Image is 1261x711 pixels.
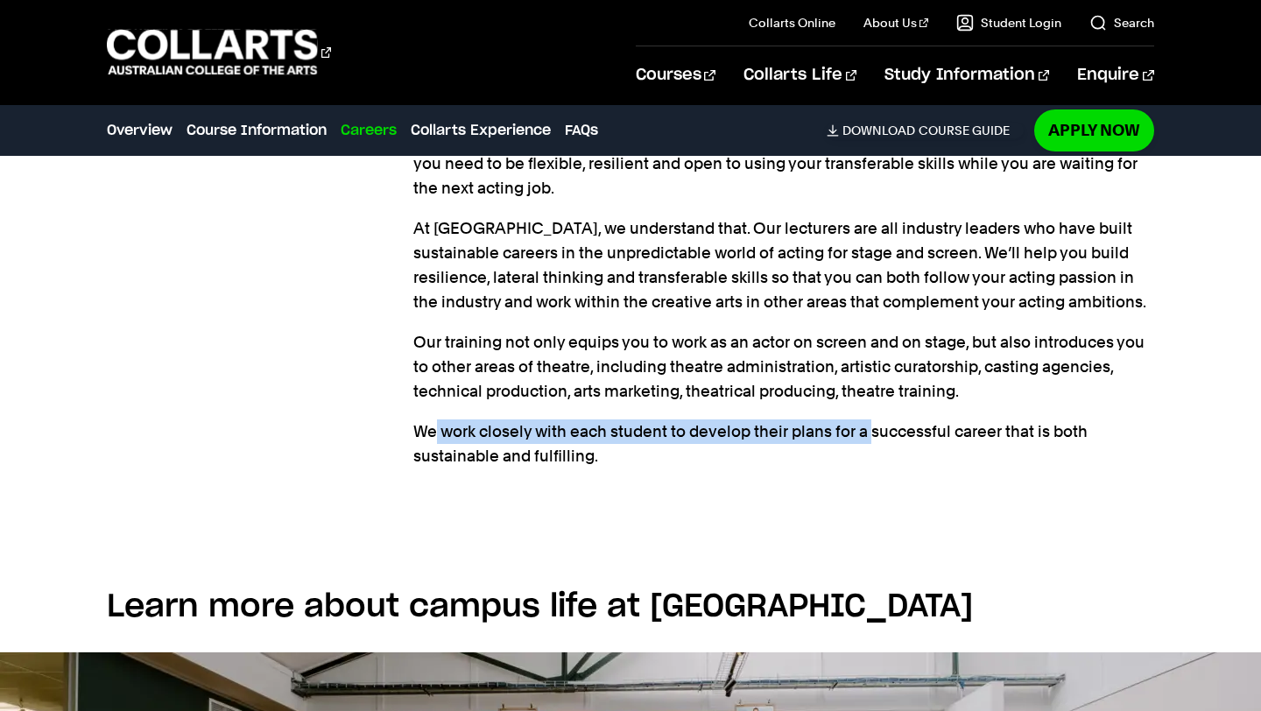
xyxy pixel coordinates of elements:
[863,14,928,32] a: About Us
[107,588,1153,626] h2: Learn more about campus life at [GEOGRAPHIC_DATA]
[749,14,835,32] a: Collarts Online
[107,120,173,141] a: Overview
[1089,14,1154,32] a: Search
[565,120,598,141] a: FAQs
[956,14,1061,32] a: Student Login
[413,330,1153,404] p: Our training not only equips you to work as an actor on screen and on stage, but also introduces ...
[884,46,1049,104] a: Study Information
[636,46,715,104] a: Courses
[413,216,1153,314] p: At [GEOGRAPHIC_DATA], we understand that. Our lecturers are all industry leaders who have built s...
[842,123,915,138] span: Download
[413,127,1153,201] p: Acting can be an unpredictable industry. In order to build a sustainable and viable career in act...
[827,123,1024,138] a: DownloadCourse Guide
[341,120,397,141] a: Careers
[1077,46,1153,104] a: Enquire
[411,120,551,141] a: Collarts Experience
[107,27,331,77] div: Go to homepage
[1034,109,1154,151] a: Apply Now
[187,120,327,141] a: Course Information
[413,419,1153,468] p: We work closely with each student to develop their plans for a successful career that is both sus...
[743,46,856,104] a: Collarts Life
